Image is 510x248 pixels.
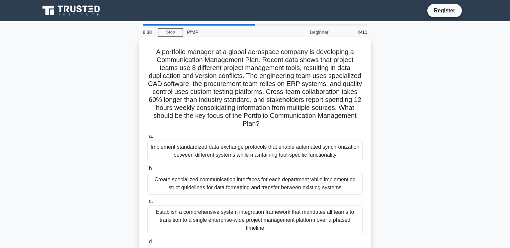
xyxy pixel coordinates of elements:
div: Create specialized communication interfaces for each department while implementing strict guideli... [147,173,363,195]
a: Register [430,6,459,15]
div: 6/10 [332,26,371,39]
div: Establish a comprehensive system integration framework that mandates all teams to transition to a... [147,205,363,235]
span: a. [149,133,153,139]
span: d. [149,239,153,244]
div: PfMP [183,26,274,39]
div: Implement standardized data exchange protocols that enable automated synchronization between diff... [147,140,363,162]
div: 8:38 [139,26,158,39]
span: b. [149,166,153,171]
span: c. [149,198,153,204]
a: Stop [158,28,183,37]
h5: A portfolio manager at a global aerospace company is developing a Communication Management Plan. ... [147,48,363,128]
div: Beginner [274,26,332,39]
